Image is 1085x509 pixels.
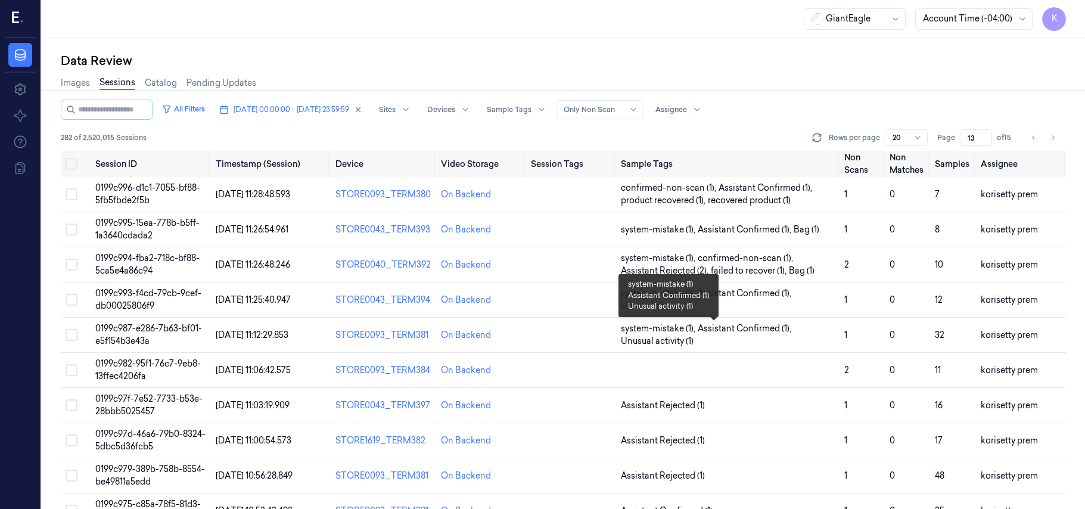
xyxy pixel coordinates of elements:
[844,435,847,446] span: 1
[66,188,77,200] button: Select row
[441,294,491,306] div: On Backend
[66,294,77,306] button: Select row
[66,224,77,235] button: Select row
[890,470,895,481] span: 0
[621,434,705,447] span: Assistant Rejected (1)
[216,365,291,375] span: [DATE] 11:06:42.575
[186,77,256,89] a: Pending Updates
[95,253,200,276] span: 0199c994-fba2-718c-bf88-5ca5e4a86c94
[95,464,205,487] span: 0199c979-389b-758b-8554-be49811a5edd
[335,188,431,201] div: STORE0093_TERM380
[335,364,431,377] div: STORE0093_TERM384
[436,151,526,177] th: Video Storage
[621,399,705,412] span: Assistant Rejected (1)
[621,224,698,236] span: system-mistake (1) ,
[526,151,616,177] th: Session Tags
[719,182,814,194] span: Assistant Confirmed (1) ,
[621,287,698,300] span: system-mistake (1) ,
[216,435,291,446] span: [DATE] 11:00:54.573
[935,470,944,481] span: 48
[234,104,349,115] span: [DATE] 00:00:00 - [DATE] 23:59:59
[981,435,1038,446] span: korisetty prem
[829,132,880,143] p: Rows per page
[145,77,177,89] a: Catalog
[621,470,705,482] span: Assistant Rejected (1)
[216,294,291,305] span: [DATE] 11:25:40.947
[890,435,895,446] span: 0
[61,77,90,89] a: Images
[1025,129,1042,146] button: Go to previous page
[1042,7,1066,31] span: K
[981,224,1038,235] span: korisetty prem
[66,158,77,170] button: Select all
[216,189,290,200] span: [DATE] 11:28:48.593
[100,76,135,90] a: Sessions
[335,224,431,236] div: STORE0043_TERM393
[708,194,791,207] span: recovered product (1)
[621,182,719,194] span: confirmed-non-scan (1) ,
[157,100,210,119] button: All Filters
[935,330,944,340] span: 32
[844,294,847,305] span: 1
[844,365,849,375] span: 2
[935,400,943,411] span: 16
[441,329,491,342] div: On Backend
[981,189,1038,200] span: korisetty prem
[844,189,847,200] span: 1
[981,365,1038,375] span: korisetty prem
[844,330,847,340] span: 1
[789,265,814,277] span: Bag (1)
[441,399,491,412] div: On Backend
[890,294,895,305] span: 0
[441,434,491,447] div: On Backend
[95,393,203,417] span: 0199c97f-7e52-7733-b53e-28bbb5025457
[981,330,1038,340] span: korisetty prem
[698,252,795,265] span: confirmed-non-scan (1) ,
[335,399,431,412] div: STORE0043_TERM397
[981,400,1038,411] span: korisetty prem
[66,434,77,446] button: Select row
[441,259,491,271] div: On Backend
[885,151,931,177] th: Non Matches
[890,189,895,200] span: 0
[844,400,847,411] span: 1
[66,259,77,271] button: Select row
[890,330,895,340] span: 0
[1025,129,1061,146] nav: pagination
[441,188,491,201] div: On Backend
[981,470,1038,481] span: korisetty prem
[935,294,943,305] span: 12
[95,182,200,206] span: 0199c996-d1c1-7055-bf88-5fb5fbde2f5b
[441,224,491,236] div: On Backend
[621,265,711,277] span: Assistant Rejected (2) ,
[335,434,431,447] div: STORE1619_TERM382
[981,294,1038,305] span: korisetty prem
[61,132,147,143] span: 282 of 2,520,015 Sessions
[844,224,847,235] span: 1
[890,259,895,270] span: 0
[621,322,698,335] span: system-mistake (1) ,
[711,265,789,277] span: failed to recover (1) ,
[890,365,895,375] span: 0
[997,132,1016,143] span: of 15
[335,294,431,306] div: STORE0043_TERM394
[937,132,955,143] span: Page
[844,259,849,270] span: 2
[216,224,288,235] span: [DATE] 11:26:54.961
[66,329,77,341] button: Select row
[61,52,1066,69] div: Data Review
[441,470,491,482] div: On Backend
[331,151,436,177] th: Device
[621,252,698,265] span: system-mistake (1) ,
[1044,129,1061,146] button: Go to next page
[698,322,794,335] span: Assistant Confirmed (1) ,
[930,151,976,177] th: Samples
[216,400,290,411] span: [DATE] 11:03:19.909
[976,151,1066,177] th: Assignee
[621,194,708,207] span: product recovered (1) ,
[214,100,367,119] button: [DATE] 00:00:00 - [DATE] 23:59:59
[95,323,202,346] span: 0199c987-e286-7b63-bf01-e5f154b3e43a
[216,330,288,340] span: [DATE] 11:12:29.853
[95,218,200,241] span: 0199c995-15ea-778b-b5ff-1a3640cdada2
[840,151,885,177] th: Non Scans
